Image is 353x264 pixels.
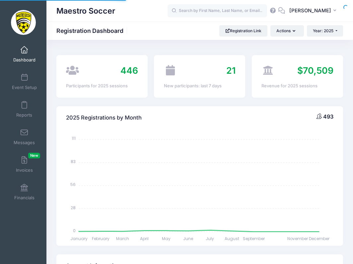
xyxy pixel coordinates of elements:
h1: Registration Dashboard [56,27,129,34]
tspan: 56 [70,182,76,187]
a: Messages [9,125,40,148]
span: Financials [14,195,35,201]
span: [PERSON_NAME] [289,7,331,14]
span: Event Setup [12,85,37,90]
tspan: July [206,236,214,241]
span: Year: 2025 [313,28,333,33]
span: New [28,153,40,158]
div: Participants for 2025 sessions [66,83,138,89]
tspan: November [287,236,308,241]
tspan: January [70,236,88,241]
tspan: 28 [71,205,76,211]
h1: Maestro Soccer [56,3,115,19]
tspan: 111 [72,136,76,141]
a: Reports [9,98,40,121]
a: Dashboard [9,43,40,66]
span: $70,509 [297,65,333,76]
tspan: June [183,236,193,241]
tspan: 83 [71,159,76,164]
tspan: September [243,236,265,241]
input: Search by First Name, Last Name, or Email... [168,4,267,18]
div: New participants: last 7 days [164,83,236,89]
tspan: December [309,236,330,241]
button: Actions [270,25,304,37]
h4: 2025 Registrations by Month [66,109,142,128]
tspan: February [92,236,109,241]
a: Registration Link [219,25,267,37]
span: 493 [323,113,333,120]
tspan: April [140,236,149,241]
span: 21 [226,65,236,76]
span: 446 [120,65,138,76]
img: Maestro Soccer [11,10,36,35]
span: Invoices [16,167,33,173]
tspan: 0 [73,228,76,233]
tspan: May [162,236,171,241]
span: Messages [14,140,35,145]
span: Dashboard [13,57,35,63]
tspan: August [225,236,239,241]
div: Revenue for 2025 sessions [261,83,333,89]
a: Event Setup [9,70,40,93]
a: InvoicesNew [9,153,40,176]
tspan: March [116,236,129,241]
a: Financials [9,180,40,204]
button: Year: 2025 [307,25,343,37]
span: Reports [16,112,32,118]
button: [PERSON_NAME] [285,3,343,19]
